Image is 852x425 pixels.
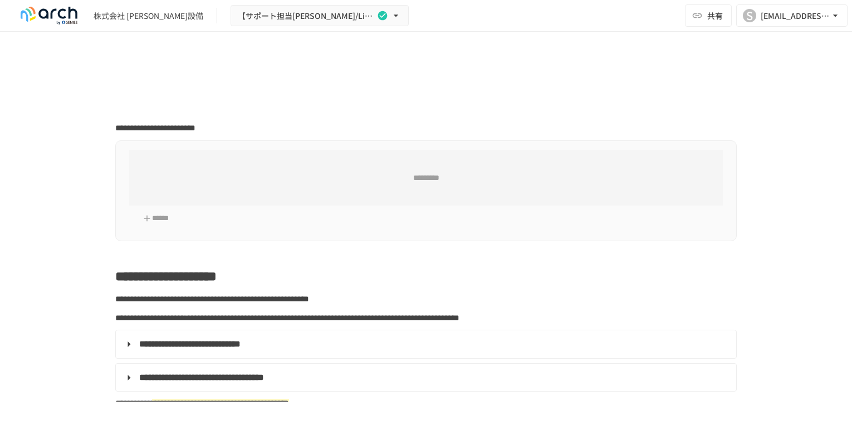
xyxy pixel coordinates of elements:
span: 共有 [707,9,723,22]
button: 共有 [685,4,732,27]
span: 【サポート担当[PERSON_NAME]/Lite】株式会社 [PERSON_NAME]設備様_初期設定サポートLite [238,9,375,23]
img: logo-default@2x-9cf2c760.svg [13,7,85,25]
button: 【サポート担当[PERSON_NAME]/Lite】株式会社 [PERSON_NAME]設備様_初期設定サポートLite [231,5,409,27]
button: S[EMAIL_ADDRESS][DOMAIN_NAME] [736,4,848,27]
div: S [743,9,756,22]
div: [EMAIL_ADDRESS][DOMAIN_NAME] [761,9,830,23]
div: 株式会社 [PERSON_NAME]設備 [94,10,203,22]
